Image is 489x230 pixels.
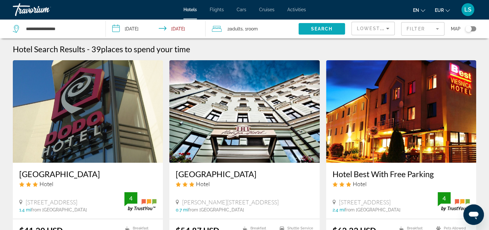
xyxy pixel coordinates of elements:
[311,26,333,31] span: Search
[176,180,313,187] div: 3 star Hotel
[463,204,484,225] iframe: Button to launch messaging window
[259,7,274,12] a: Cruises
[326,60,476,163] img: Hotel image
[333,180,470,187] div: 3 star Hotel
[299,23,345,35] button: Search
[413,8,419,13] span: en
[435,5,450,15] button: Change currency
[39,180,53,187] span: Hotel
[206,19,299,38] button: Travelers: 2 adults, 0 children
[459,3,476,16] button: User Menu
[169,60,319,163] img: Hotel image
[31,207,87,212] span: from [GEOGRAPHIC_DATA]
[401,22,444,36] button: Filter
[183,7,197,12] a: Hotels
[19,180,156,187] div: 3 star Hotel
[460,26,476,32] button: Toggle map
[357,26,398,31] span: Lowest Price
[333,207,345,212] span: 2.4 mi
[345,207,400,212] span: from [GEOGRAPHIC_DATA]
[182,199,279,206] span: [PERSON_NAME][STREET_ADDRESS]
[413,5,425,15] button: Change language
[438,192,470,211] img: trustyou-badge.svg
[124,194,137,202] div: 4
[451,24,460,33] span: Map
[106,19,205,38] button: Check-in date: Sep 23, 2025 Check-out date: Sep 24, 2025
[464,6,471,13] span: LS
[13,1,77,18] a: Travorium
[357,25,389,32] mat-select: Sort by
[287,7,306,12] a: Activities
[91,44,190,54] h2: 39
[13,44,85,54] h1: Hotel Search Results
[87,44,90,54] span: -
[243,24,258,33] span: , 1
[124,192,156,211] img: trustyou-badge.svg
[435,8,444,13] span: EUR
[339,199,391,206] span: [STREET_ADDRESS]
[210,7,224,12] a: Flights
[230,26,243,31] span: Adults
[333,169,470,179] a: Hotel Best With Free Parking
[237,7,246,12] a: Cars
[26,199,77,206] span: [STREET_ADDRESS]
[188,207,244,212] span: from [GEOGRAPHIC_DATA]
[438,194,451,202] div: 4
[227,24,243,33] span: 2
[353,180,367,187] span: Hotel
[19,207,31,212] span: 1.4 mi
[247,26,258,31] span: Room
[19,169,156,179] a: [GEOGRAPHIC_DATA]
[176,169,313,179] a: [GEOGRAPHIC_DATA]
[13,60,163,163] img: Hotel image
[176,207,188,212] span: 0.7 mi
[101,44,190,54] span: places to spend your time
[196,180,210,187] span: Hotel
